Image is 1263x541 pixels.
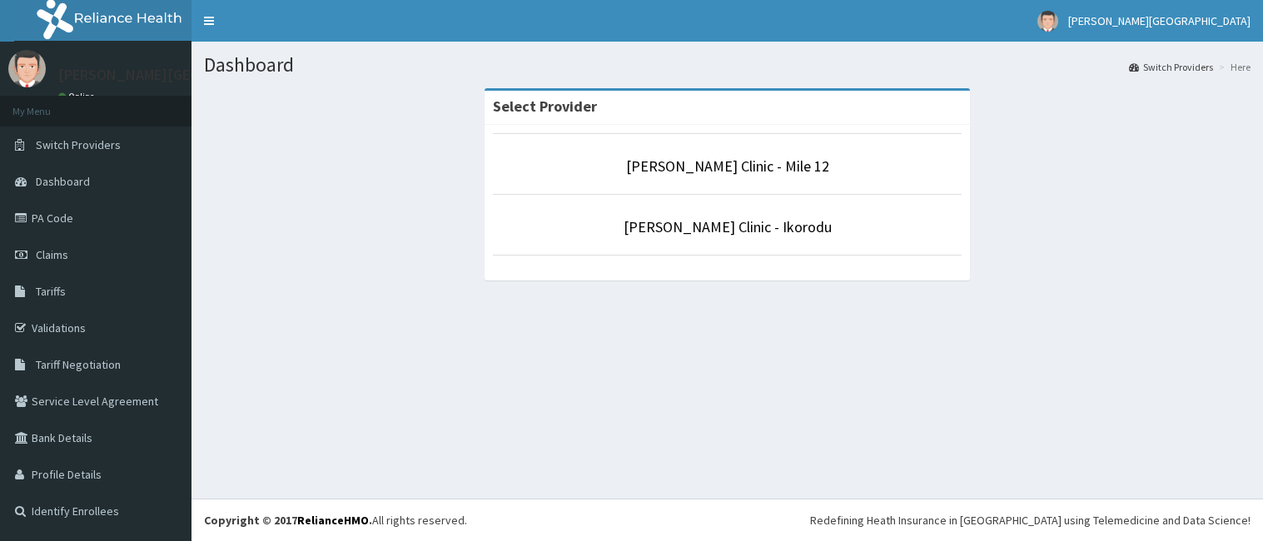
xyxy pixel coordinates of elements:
[297,513,369,528] a: RelianceHMO
[8,50,46,87] img: User Image
[36,284,66,299] span: Tariffs
[1068,13,1251,28] span: [PERSON_NAME][GEOGRAPHIC_DATA]
[1037,11,1058,32] img: User Image
[36,247,68,262] span: Claims
[493,97,597,116] strong: Select Provider
[204,54,1251,76] h1: Dashboard
[58,91,98,102] a: Online
[624,217,832,236] a: [PERSON_NAME] Clinic - Ikorodu
[626,156,829,176] a: [PERSON_NAME] Clinic - Mile 12
[58,67,305,82] p: [PERSON_NAME][GEOGRAPHIC_DATA]
[36,137,121,152] span: Switch Providers
[1215,60,1251,74] li: Here
[810,512,1251,529] div: Redefining Heath Insurance in [GEOGRAPHIC_DATA] using Telemedicine and Data Science!
[1129,60,1213,74] a: Switch Providers
[36,174,90,189] span: Dashboard
[36,357,121,372] span: Tariff Negotiation
[204,513,372,528] strong: Copyright © 2017 .
[191,499,1263,541] footer: All rights reserved.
